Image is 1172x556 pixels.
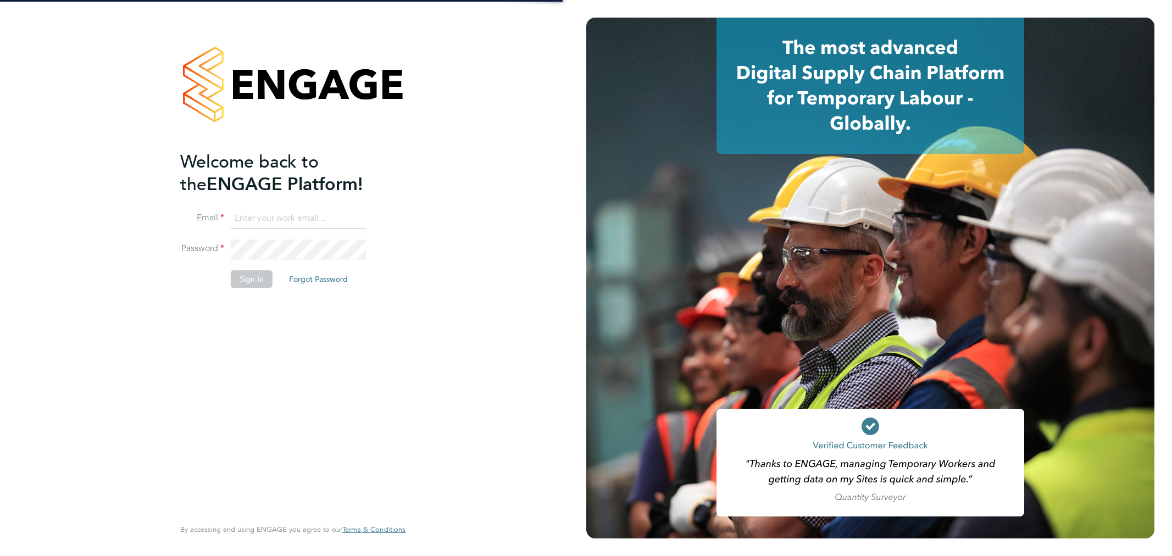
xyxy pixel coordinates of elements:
[180,151,395,196] h2: ENGAGE Platform!
[280,270,357,288] button: Forgot Password
[231,209,366,229] input: Enter your work email...
[342,525,406,534] a: Terms & Conditions
[180,525,406,534] span: By accessing and using ENGAGE you agree to our
[180,243,224,254] label: Password
[180,151,319,195] span: Welcome back to the
[180,212,224,224] label: Email
[231,270,273,288] button: Sign In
